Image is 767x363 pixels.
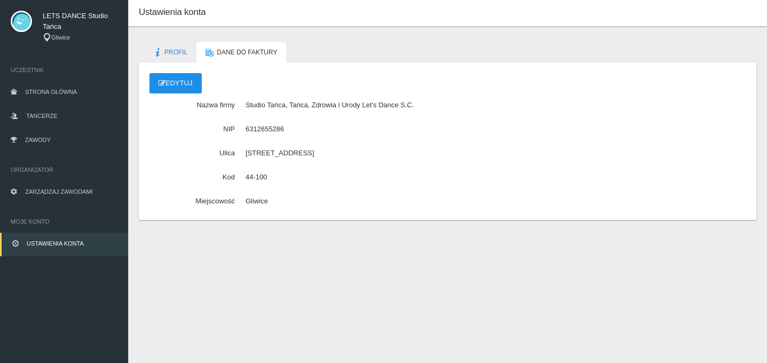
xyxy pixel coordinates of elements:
[246,148,442,161] dd: [STREET_ADDRESS]
[246,100,442,113] dd: Studio Tańca, Tańca, Zdrowia i Urody Let's Dance S.C.
[11,11,32,32] img: svg
[25,137,51,143] span: Zawody
[246,124,442,137] dd: 6312655286
[139,7,205,17] span: Ustawienia konta
[149,172,235,183] dt: Kod
[164,49,187,56] span: Profil
[246,196,442,209] dd: Gliwice
[11,216,117,227] span: Moje konto
[149,196,235,207] dt: Miejscowość
[149,124,235,135] dt: NIP
[25,89,77,95] span: Strona główna
[149,73,202,93] a: Edytuj
[217,49,277,56] span: Dane do faktury
[27,240,84,247] span: Ustawienia konta
[246,172,442,185] dd: 44-100
[149,148,235,159] dt: Ulica
[149,100,235,111] dt: Nazwa firmy
[26,113,57,119] span: Tancerze
[43,33,117,42] div: Gliwice
[25,188,93,195] span: Zarządzaj zawodami
[11,65,117,75] span: Uczestnik
[43,11,117,32] span: LETS DANCE Studio Tańca
[11,164,117,175] span: Organizator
